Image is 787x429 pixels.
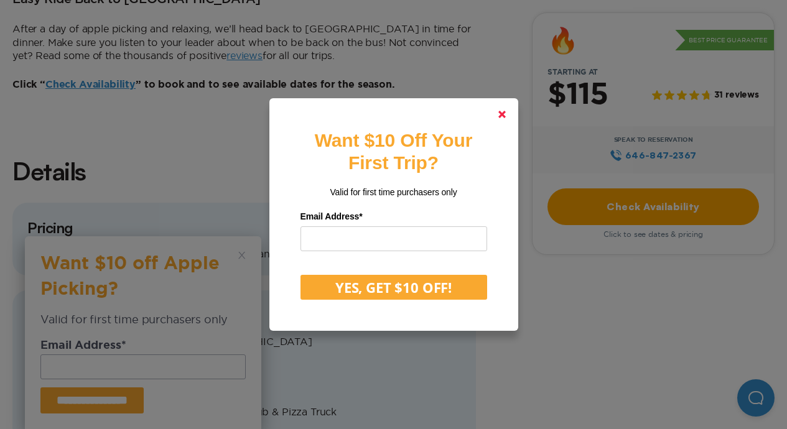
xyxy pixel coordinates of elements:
strong: Want $10 Off Your First Trip? [315,130,472,173]
button: YES, GET $10 OFF! [300,275,487,300]
a: Close [487,99,517,129]
span: Required [359,211,362,221]
label: Email Address [300,207,487,226]
span: Valid for first time purchasers only [330,187,457,197]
